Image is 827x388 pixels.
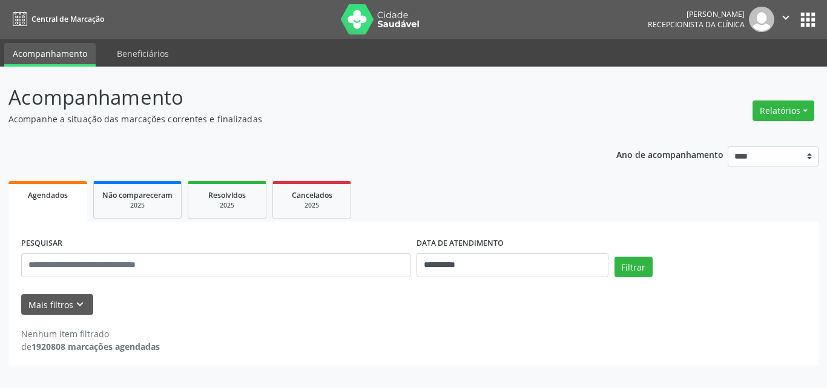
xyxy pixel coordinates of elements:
[21,294,93,315] button: Mais filtroskeyboard_arrow_down
[197,201,257,210] div: 2025
[102,201,173,210] div: 2025
[21,340,160,353] div: de
[417,234,504,253] label: DATA DE ATENDIMENTO
[31,341,160,352] strong: 1920808 marcações agendadas
[73,298,87,311] i: keyboard_arrow_down
[108,43,177,64] a: Beneficiários
[749,7,774,32] img: img
[292,190,332,200] span: Cancelados
[31,14,104,24] span: Central de Marcação
[614,257,653,277] button: Filtrar
[8,113,576,125] p: Acompanhe a situação das marcações correntes e finalizadas
[21,327,160,340] div: Nenhum item filtrado
[648,9,745,19] div: [PERSON_NAME]
[797,9,819,30] button: apps
[648,19,745,30] span: Recepcionista da clínica
[779,11,792,24] i: 
[28,190,68,200] span: Agendados
[616,146,723,162] p: Ano de acompanhamento
[774,7,797,32] button: 
[282,201,342,210] div: 2025
[21,234,62,253] label: PESQUISAR
[4,43,96,67] a: Acompanhamento
[208,190,246,200] span: Resolvidos
[753,100,814,121] button: Relatórios
[8,82,576,113] p: Acompanhamento
[8,9,104,29] a: Central de Marcação
[102,190,173,200] span: Não compareceram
